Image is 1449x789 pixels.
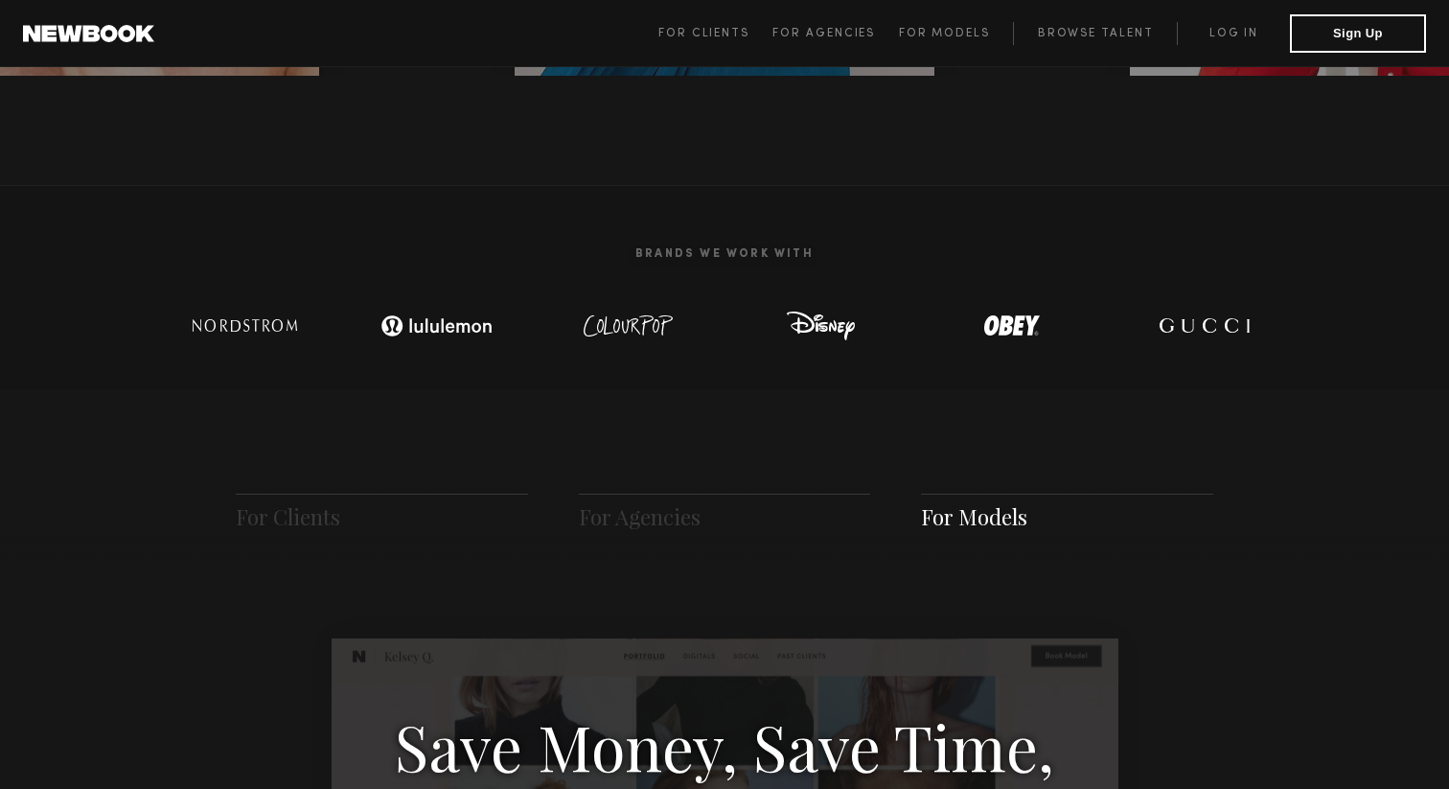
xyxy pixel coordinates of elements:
[950,307,1074,345] img: logo-obey.svg
[566,307,691,345] img: logo-colour-pop.svg
[758,307,883,345] img: logo-disney.svg
[899,22,1014,45] a: For Models
[579,502,701,531] a: For Agencies
[1141,307,1266,345] img: logo-gucci.svg
[658,28,749,39] span: For Clients
[899,28,990,39] span: For Models
[178,307,312,345] img: logo-nordstrom.svg
[370,307,504,345] img: logo-lulu.svg
[772,28,875,39] span: For Agencies
[658,22,772,45] a: For Clients
[1013,22,1177,45] a: Browse Talent
[1177,22,1290,45] a: Log in
[772,22,898,45] a: For Agencies
[149,224,1299,284] h2: Brands We Work With
[1290,14,1426,53] button: Sign Up
[921,502,1027,531] a: For Models
[236,502,340,531] a: For Clients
